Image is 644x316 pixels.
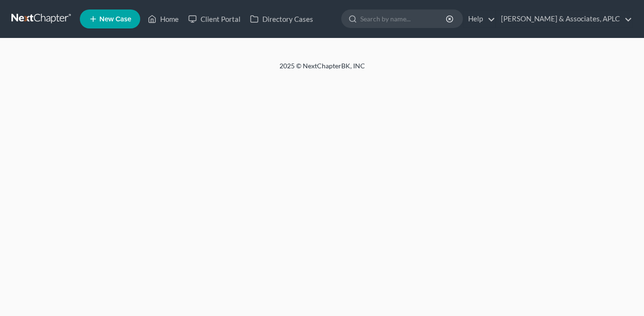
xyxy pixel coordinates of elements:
[245,10,318,28] a: Directory Cases
[143,10,183,28] a: Home
[463,10,495,28] a: Help
[99,16,131,23] span: New Case
[360,10,447,28] input: Search by name...
[51,61,593,78] div: 2025 © NextChapterBK, INC
[496,10,632,28] a: [PERSON_NAME] & Associates, APLC
[183,10,245,28] a: Client Portal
